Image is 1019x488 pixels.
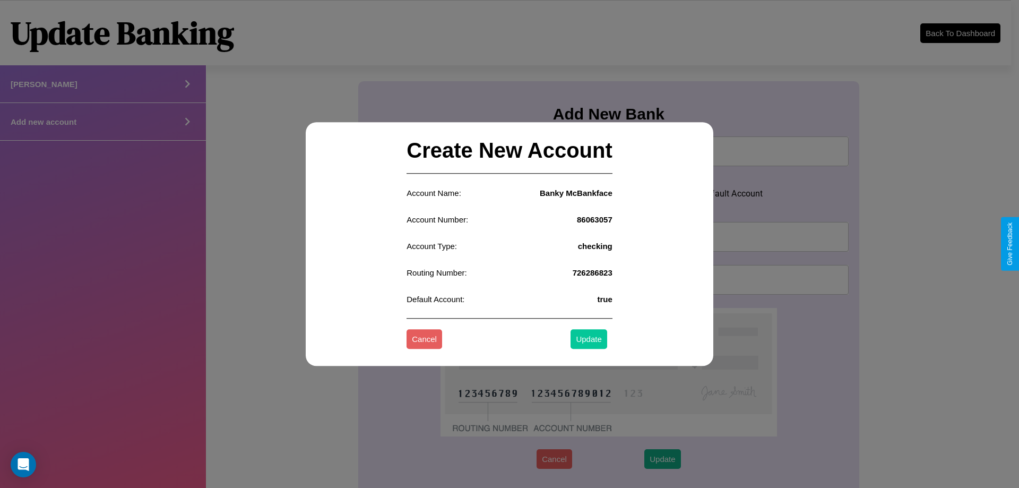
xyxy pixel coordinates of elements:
h4: Banky McBankface [540,189,612,198]
h4: 86063057 [577,215,612,224]
p: Routing Number: [407,266,467,280]
h4: checking [578,242,612,251]
div: Open Intercom Messenger [11,452,36,477]
div: Give Feedback [1006,222,1014,266]
h2: Create New Account [407,128,612,174]
button: Cancel [407,330,442,349]
p: Account Number: [407,212,468,227]
p: Account Type: [407,239,457,253]
h4: 726286823 [573,268,612,277]
button: Update [571,330,607,349]
h4: true [597,295,612,304]
p: Default Account: [407,292,464,306]
p: Account Name: [407,186,461,200]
